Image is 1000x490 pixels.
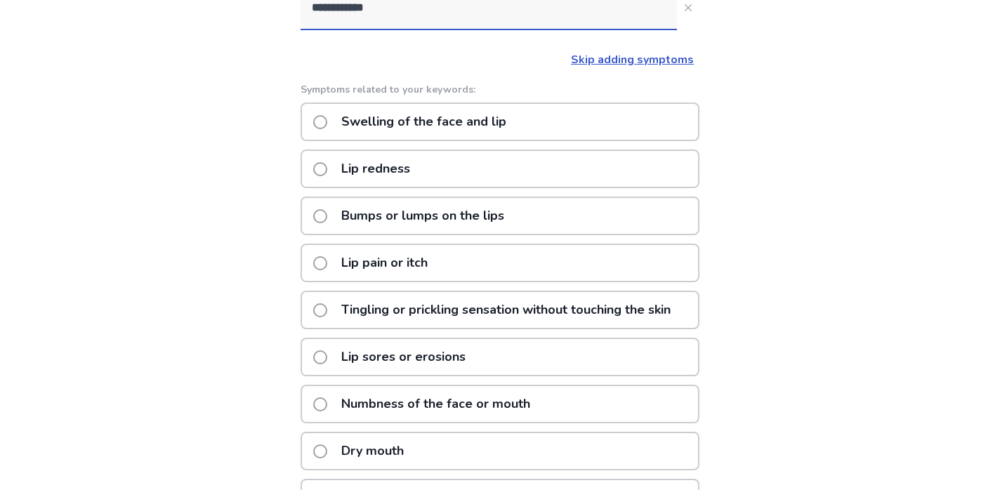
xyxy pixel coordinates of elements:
[333,198,513,234] p: Bumps or lumps on the lips
[333,386,539,422] p: Numbness of the face or mouth
[333,339,474,375] p: Lip sores or erosions
[571,52,694,67] a: Skip adding symptoms
[333,245,436,281] p: Lip pain or itch
[333,104,515,140] p: Swelling of the face and lip
[333,292,679,328] p: Tingling or prickling sensation without touching the skin
[333,433,412,469] p: Dry mouth
[301,82,699,97] p: Symptoms related to your keywords:
[333,151,419,187] p: Lip redness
